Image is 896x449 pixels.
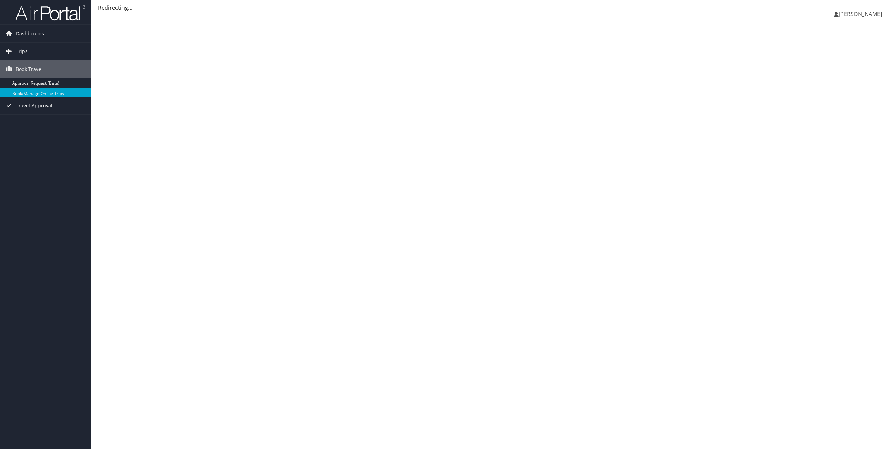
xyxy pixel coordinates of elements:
span: Travel Approval [16,97,52,114]
span: Book Travel [16,60,43,78]
a: [PERSON_NAME] [834,3,889,24]
span: [PERSON_NAME] [839,10,882,18]
span: Dashboards [16,25,44,42]
div: Redirecting... [98,3,889,12]
img: airportal-logo.png [15,5,85,21]
span: Trips [16,43,28,60]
